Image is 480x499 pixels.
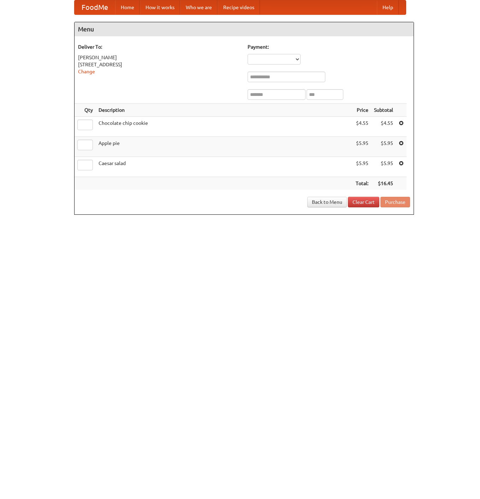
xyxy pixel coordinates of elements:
[75,22,414,36] h4: Menu
[380,197,410,207] button: Purchase
[348,197,379,207] a: Clear Cart
[371,104,396,117] th: Subtotal
[371,177,396,190] th: $16.45
[371,117,396,137] td: $4.55
[371,137,396,157] td: $5.95
[140,0,180,14] a: How it works
[307,197,347,207] a: Back to Menu
[353,117,371,137] td: $4.55
[248,43,410,50] h5: Payment:
[75,0,115,14] a: FoodMe
[78,69,95,74] a: Change
[353,137,371,157] td: $5.95
[371,157,396,177] td: $5.95
[115,0,140,14] a: Home
[353,177,371,190] th: Total:
[96,104,353,117] th: Description
[96,137,353,157] td: Apple pie
[78,43,241,50] h5: Deliver To:
[78,54,241,61] div: [PERSON_NAME]
[78,61,241,68] div: [STREET_ADDRESS]
[96,117,353,137] td: Chocolate chip cookie
[96,157,353,177] td: Caesar salad
[353,104,371,117] th: Price
[180,0,218,14] a: Who we are
[75,104,96,117] th: Qty
[353,157,371,177] td: $5.95
[377,0,399,14] a: Help
[218,0,260,14] a: Recipe videos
